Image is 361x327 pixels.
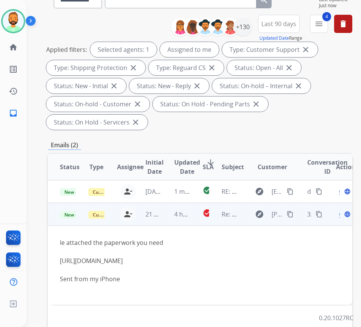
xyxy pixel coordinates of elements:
span: Customer [258,162,287,171]
mat-icon: content_copy [316,211,322,218]
div: Selected agents: 1 [90,42,157,57]
div: Sent from my iPhone [60,274,283,283]
mat-icon: content_copy [287,188,294,195]
span: [DATE] [145,187,164,196]
mat-icon: list_alt [9,65,18,74]
span: Open [339,210,355,219]
mat-icon: close [252,100,261,109]
span: Conversation ID [307,158,348,176]
mat-icon: content_copy [287,211,294,218]
span: Initial Date [145,158,164,176]
mat-icon: close [207,63,216,72]
span: 4 [322,12,331,21]
span: Last 90 days [261,22,296,25]
span: Just now [319,3,352,9]
span: Customer Support [88,188,138,196]
span: [PERSON_NAME][EMAIL_ADDRESS][DOMAIN_NAME] [272,210,283,219]
mat-icon: check_circle [203,209,212,218]
div: Status: New - Reply [129,78,209,93]
span: New - Reply [60,211,94,219]
div: Status: On Hold - Pending Parts [153,97,268,112]
span: Range [259,35,302,41]
span: 21 hours ago [145,210,183,218]
p: 0.20.1027RC [319,313,353,322]
span: Subject [222,162,244,171]
span: [EMAIL_ADDRESS][DOMAIN_NAME] [272,187,283,196]
span: Status [60,162,80,171]
mat-icon: close [109,81,119,90]
button: Last 90 days [258,15,300,33]
a: [URL][DOMAIN_NAME] [60,257,123,265]
div: Type: Customer Support [222,42,318,57]
mat-icon: language [344,211,351,218]
mat-icon: close [294,81,303,90]
div: Assigned to me [160,42,219,57]
mat-icon: check_circle [203,186,212,195]
p: Emails (2) [48,140,81,150]
mat-icon: inbox [9,109,18,118]
div: +130 [234,18,252,36]
span: Updated Date [174,158,200,176]
mat-icon: close [133,100,142,109]
div: Type: Reguard CS [148,60,224,75]
div: Status: On-hold - Customer [46,97,150,112]
mat-icon: language [344,188,351,195]
mat-icon: explore [255,210,264,219]
div: Status: On Hold - Servicers [46,115,148,130]
mat-icon: person_remove [123,210,133,219]
span: Type [89,162,103,171]
span: Open [339,187,355,196]
mat-icon: close [301,45,310,54]
mat-icon: close [131,118,140,127]
span: 1 minute ago [174,187,212,196]
mat-icon: content_copy [316,188,322,195]
mat-icon: close [284,63,294,72]
div: Status: On-hold – Internal [212,78,311,93]
mat-icon: delete [339,19,348,28]
div: Ie attached the paperwork you need [60,238,283,293]
div: Status: Open - All [227,60,301,75]
span: New - Reply [60,188,94,196]
div: Type: Shipping Protection [46,60,145,75]
img: avatar [3,11,24,32]
span: SLA [203,162,214,171]
div: Status: New - Initial [46,78,126,93]
button: 4 [310,15,328,33]
mat-icon: close [192,81,202,90]
span: Assignee [117,162,144,171]
mat-icon: home [9,43,18,52]
p: Applied filters: [46,45,87,54]
mat-icon: close [129,63,138,72]
mat-icon: explore [255,187,264,196]
mat-icon: person_remove [123,187,133,196]
th: Action [324,154,352,180]
mat-icon: history [9,87,18,96]
button: Updated Date [259,35,289,41]
mat-icon: menu [314,19,323,28]
span: 4 hours ago [174,210,208,218]
span: Customer Support [88,211,138,219]
mat-icon: arrow_downward [206,158,215,167]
